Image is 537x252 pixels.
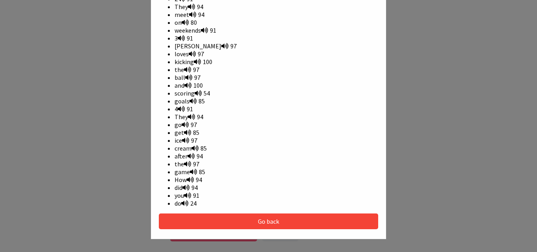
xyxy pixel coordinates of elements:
[175,81,203,89] span: and 100
[175,34,193,42] span: 3 91
[175,191,199,199] span: you 91
[175,11,204,18] span: meet 94
[175,129,199,136] span: get 85
[175,58,212,66] span: kicking 100
[175,42,237,50] span: [PERSON_NAME] 97
[175,89,210,97] span: scoring 54
[175,184,198,191] span: did 94
[175,152,203,160] span: after 94
[175,168,205,176] span: game 85
[175,121,197,129] span: go 97
[175,50,204,58] span: loves 97
[175,3,203,11] span: They 94
[175,113,203,121] span: They 94
[175,74,200,81] span: ball 97
[175,97,205,105] span: goals 85
[175,199,197,207] span: do 24
[175,66,199,74] span: the 97
[175,136,197,144] span: ice 97
[159,213,378,229] button: Go back
[175,26,216,34] span: weekends 91
[175,176,202,184] span: How 94
[175,144,207,152] span: cream 85
[175,160,199,168] span: the 97
[175,18,197,26] span: on 80
[175,105,193,113] span: 4 91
